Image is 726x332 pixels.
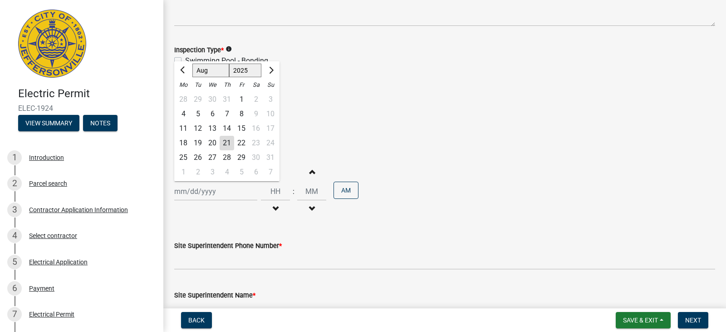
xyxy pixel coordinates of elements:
img: City of Jeffersonville, Indiana [18,10,86,78]
button: View Summary [18,115,79,131]
div: We [205,78,220,92]
div: 13 [205,121,220,136]
div: 18 [176,136,191,150]
wm-modal-confirm: Summary [18,120,79,127]
div: 7 [220,107,234,121]
div: 2 [7,176,22,191]
div: Wednesday, August 6, 2025 [205,107,220,121]
div: Mo [176,78,191,92]
div: 14 [220,121,234,136]
div: Select contractor [29,233,77,239]
div: Wednesday, July 30, 2025 [205,92,220,107]
h4: Electric Permit [18,87,156,100]
label: Swimming Pool - Bonding [185,55,268,66]
div: Friday, August 8, 2025 [234,107,249,121]
div: Wednesday, August 13, 2025 [205,121,220,136]
div: Thursday, July 31, 2025 [220,92,234,107]
label: Site Superintendent Name [174,292,255,299]
div: Payment [29,285,54,292]
div: Wednesday, August 27, 2025 [205,150,220,165]
div: Friday, August 22, 2025 [234,136,249,150]
div: 3 [7,203,22,217]
div: 21 [220,136,234,150]
i: info [226,46,232,52]
div: 2 [191,165,205,179]
div: Thursday, August 28, 2025 [220,150,234,165]
div: 4 [7,228,22,243]
div: 1 [176,165,191,179]
button: Previous month [178,63,189,78]
div: 28 [220,150,234,165]
div: Th [220,78,234,92]
div: Friday, August 29, 2025 [234,150,249,165]
div: 29 [191,92,205,107]
button: Next month [265,63,276,78]
button: Notes [83,115,118,131]
div: Wednesday, August 20, 2025 [205,136,220,150]
div: 5 [191,107,205,121]
input: Hours [261,182,290,201]
div: Tu [191,78,205,92]
div: Friday, September 5, 2025 [234,165,249,179]
div: 8 [234,107,249,121]
span: Next [685,317,701,324]
div: Electrical Application [29,259,88,265]
div: 4 [176,107,191,121]
div: Contractor Application Information [29,207,128,213]
select: Select year [229,64,262,77]
div: Monday, August 4, 2025 [176,107,191,121]
div: 28 [176,92,191,107]
button: AM [334,182,358,199]
div: Thursday, August 14, 2025 [220,121,234,136]
div: 3 [205,165,220,179]
div: Tuesday, July 29, 2025 [191,92,205,107]
input: mm/dd/yyyy [174,182,257,201]
wm-modal-confirm: Notes [83,120,118,127]
div: 26 [191,150,205,165]
div: Parcel search [29,180,67,187]
div: 25 [176,150,191,165]
div: Monday, August 11, 2025 [176,121,191,136]
div: 1 [7,150,22,165]
div: 12 [191,121,205,136]
div: Introduction [29,154,64,161]
div: 6 [205,107,220,121]
div: Sa [249,78,263,92]
div: Tuesday, August 19, 2025 [191,136,205,150]
div: Electrical Permit [29,311,74,317]
button: Save & Exit [616,312,671,328]
div: Wednesday, September 3, 2025 [205,165,220,179]
div: : [290,186,297,197]
div: Friday, August 15, 2025 [234,121,249,136]
div: Monday, September 1, 2025 [176,165,191,179]
div: 20 [205,136,220,150]
div: Thursday, August 21, 2025 [220,136,234,150]
div: 15 [234,121,249,136]
label: Site Superintendent Phone Number [174,243,282,249]
div: Thursday, September 4, 2025 [220,165,234,179]
label: Inspection Type [174,47,224,54]
span: Save & Exit [623,317,658,324]
div: Tuesday, August 12, 2025 [191,121,205,136]
div: 7 [7,307,22,322]
div: 6 [7,281,22,296]
div: 22 [234,136,249,150]
div: Tuesday, August 5, 2025 [191,107,205,121]
div: 11 [176,121,191,136]
div: Friday, August 1, 2025 [234,92,249,107]
div: 30 [205,92,220,107]
select: Select month [192,64,229,77]
button: Next [678,312,708,328]
div: Monday, August 25, 2025 [176,150,191,165]
div: Thursday, August 7, 2025 [220,107,234,121]
div: Monday, July 28, 2025 [176,92,191,107]
span: ELEC-1924 [18,104,145,113]
div: 19 [191,136,205,150]
div: Fr [234,78,249,92]
div: 5 [234,165,249,179]
input: Minutes [297,182,326,201]
div: Tuesday, September 2, 2025 [191,165,205,179]
div: Monday, August 18, 2025 [176,136,191,150]
div: Su [263,78,278,92]
div: 4 [220,165,234,179]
